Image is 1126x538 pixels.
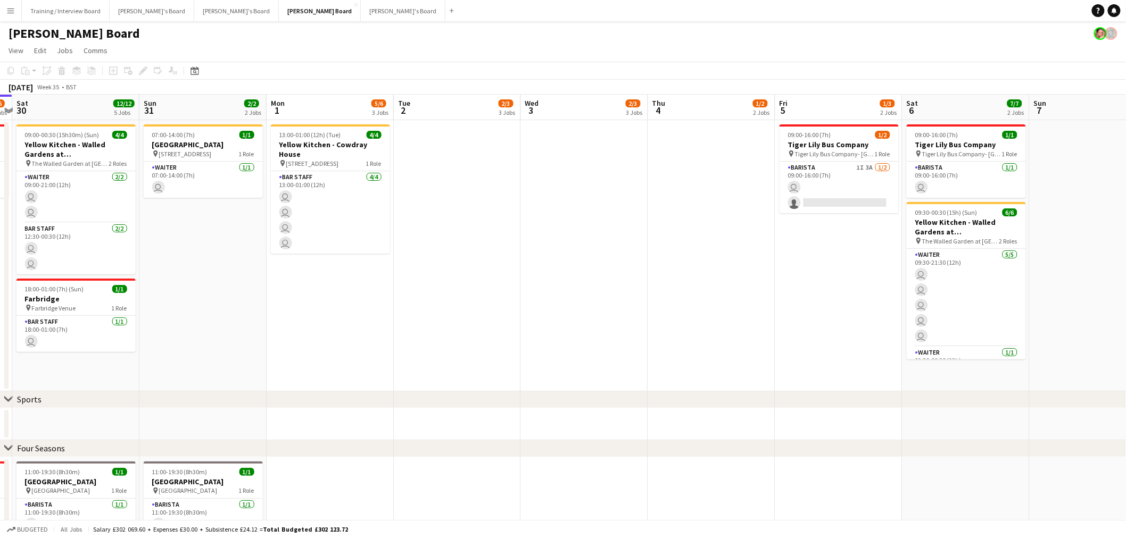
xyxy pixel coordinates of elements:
[245,108,261,116] div: 2 Jobs
[144,124,263,198] app-job-card: 07:00-14:00 (7h)1/1[GEOGRAPHIC_DATA] [STREET_ADDRESS]1 RoleWaiter1/107:00-14:00 (7h)
[9,26,140,41] h1: [PERSON_NAME] Board
[907,124,1026,198] app-job-card: 09:00-16:00 (7h)1/1Tiger Lily Bus Company Tiger Lily Bus Company- [GEOGRAPHIC_DATA]1 RoleBarista1...
[922,237,999,245] span: The Walled Garden at [GEOGRAPHIC_DATA]
[271,98,285,108] span: Mon
[144,477,263,486] h3: [GEOGRAPHIC_DATA]
[152,131,195,139] span: 07:00-14:00 (7h)
[652,98,666,108] span: Thu
[144,162,263,198] app-card-role: Waiter1/107:00-14:00 (7h)
[875,131,890,139] span: 1/2
[524,104,539,116] span: 3
[780,124,899,213] app-job-card: 09:00-16:00 (7h)1/2Tiger Lily Bus Company Tiger Lily Bus Company- [GEOGRAPHIC_DATA]1 RoleBarista1...
[112,486,127,494] span: 1 Role
[999,237,1017,245] span: 2 Roles
[788,131,831,139] span: 09:00-16:00 (7h)
[372,108,388,116] div: 3 Jobs
[16,461,136,535] app-job-card: 11:00-19:30 (8h30m)1/1[GEOGRAPHIC_DATA] [GEOGRAPHIC_DATA]1 RoleBarista1/111:00-19:30 (8h30m)
[271,171,390,254] app-card-role: BAR STAFF4/413:00-01:00 (12h)
[907,347,1026,383] app-card-role: Waiter1/112:30-00:30 (12h)
[84,46,107,55] span: Comms
[144,499,263,535] app-card-role: Barista1/111:00-19:30 (8h30m)
[626,108,643,116] div: 3 Jobs
[907,249,1026,347] app-card-role: Waiter5/509:30-21:30 (12h)
[57,46,73,55] span: Jobs
[34,46,46,55] span: Edit
[778,104,788,116] span: 5
[144,140,263,149] h3: [GEOGRAPHIC_DATA]
[142,104,156,116] span: 31
[915,208,978,216] span: 09:30-00:30 (15h) (Sun)
[17,394,42,405] div: Sports
[279,1,361,21] button: [PERSON_NAME] Board
[875,150,890,158] span: 1 Role
[1034,98,1047,108] span: Sun
[159,150,212,158] span: [STREET_ADDRESS]
[626,99,641,107] span: 2/3
[907,217,1026,237] h3: Yellow Kitchen - Walled Gardens at [GEOGRAPHIC_DATA]
[780,98,788,108] span: Fri
[499,99,514,107] span: 2/3
[32,159,109,167] span: The Walled Garden at [GEOGRAPHIC_DATA]
[907,162,1026,198] app-card-role: Barista1/109:00-16:00 (7h)
[16,223,136,274] app-card-role: BAR STAFF2/212:30-00:30 (12h)
[361,1,445,21] button: [PERSON_NAME]'s Board
[239,468,254,476] span: 1/1
[286,159,339,167] span: [STREET_ADDRESS]
[1094,27,1107,40] app-user-avatar: Fran Dancona
[754,108,770,116] div: 2 Jobs
[25,468,80,476] span: 11:00-19:30 (8h30m)
[1002,150,1017,158] span: 1 Role
[32,304,76,312] span: Farbridge Venue
[17,443,65,453] div: Four Seasons
[881,108,897,116] div: 2 Jobs
[16,279,136,352] app-job-card: 18:00-01:00 (7h) (Sun)1/1Farbridge Farbridge Venue1 RoleBAR STAFF1/118:00-01:00 (7h)
[922,150,1002,158] span: Tiger Lily Bus Company- [GEOGRAPHIC_DATA]
[907,140,1026,149] h3: Tiger Lily Bus Company
[16,140,136,159] h3: Yellow Kitchen - Walled Gardens at [GEOGRAPHIC_DATA]
[93,525,348,533] div: Salary £302 069.60 + Expenses £30.00 + Subsistence £24.12 =
[22,1,110,21] button: Training / Interview Board
[239,150,254,158] span: 1 Role
[16,499,136,535] app-card-role: Barista1/111:00-19:30 (8h30m)
[263,525,348,533] span: Total Budgeted £302 123.72
[109,159,127,167] span: 2 Roles
[271,140,390,159] h3: Yellow Kitchen - Cowdray House
[16,171,136,223] app-card-role: Waiter2/209:00-21:00 (12h)
[499,108,516,116] div: 3 Jobs
[905,104,918,116] span: 6
[159,486,218,494] span: [GEOGRAPHIC_DATA]
[53,44,77,57] a: Jobs
[279,131,341,139] span: 13:00-01:00 (12h) (Tue)
[59,525,84,533] span: All jobs
[25,285,84,293] span: 18:00-01:00 (7h) (Sun)
[915,131,958,139] span: 09:00-16:00 (7h)
[239,486,254,494] span: 1 Role
[366,159,382,167] span: 1 Role
[9,82,33,93] div: [DATE]
[16,124,136,274] app-job-card: 09:00-00:30 (15h30m) (Sun)4/4Yellow Kitchen - Walled Gardens at [GEOGRAPHIC_DATA] The Walled Gard...
[1008,108,1024,116] div: 2 Jobs
[907,202,1026,359] app-job-card: 09:30-00:30 (15h) (Sun)6/6Yellow Kitchen - Walled Gardens at [GEOGRAPHIC_DATA] The Walled Garden ...
[112,304,127,312] span: 1 Role
[110,1,194,21] button: [PERSON_NAME]'s Board
[9,46,23,55] span: View
[114,108,134,116] div: 5 Jobs
[367,131,382,139] span: 4/4
[152,468,208,476] span: 11:00-19:30 (8h30m)
[16,477,136,486] h3: [GEOGRAPHIC_DATA]
[753,99,768,107] span: 1/2
[112,131,127,139] span: 4/4
[144,461,263,535] div: 11:00-19:30 (8h30m)1/1[GEOGRAPHIC_DATA] [GEOGRAPHIC_DATA]1 RoleBarista1/111:00-19:30 (8h30m)
[780,140,899,149] h3: Tiger Lily Bus Company
[371,99,386,107] span: 5/6
[25,131,100,139] span: 09:00-00:30 (15h30m) (Sun)
[79,44,112,57] a: Comms
[16,316,136,352] app-card-role: BAR STAFF1/118:00-01:00 (7h)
